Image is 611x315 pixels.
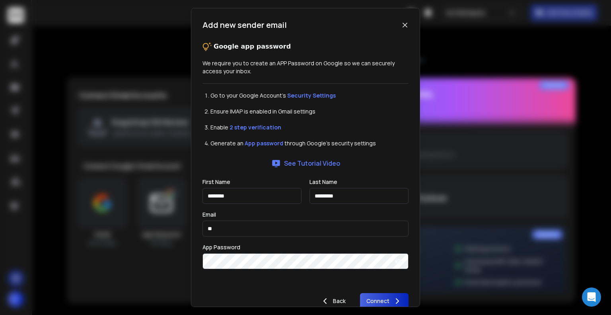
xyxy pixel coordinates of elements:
[210,123,409,131] li: Enable
[314,293,352,309] button: Back
[582,288,601,307] div: Open Intercom Messenger
[210,139,409,147] li: Generate an through Google's security settings
[202,20,287,31] h1: Add new sender email
[202,42,212,51] img: tips
[202,245,240,250] label: App Password
[230,123,281,131] a: 2 step verification
[245,139,283,147] a: App password
[202,59,409,75] p: We require you to create an APP Password on Google so we can securely access your inbox.
[210,92,409,100] li: Go to your Google Account’s
[202,179,230,185] label: First Name
[360,293,409,309] button: Connect
[309,179,337,185] label: Last Name
[210,108,409,115] li: Ensure IMAP is enabled in Gmail settings
[271,158,340,168] a: See Tutorial Video
[202,212,216,217] label: Email
[287,92,336,99] a: Security Settings
[214,42,291,51] p: Google app password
